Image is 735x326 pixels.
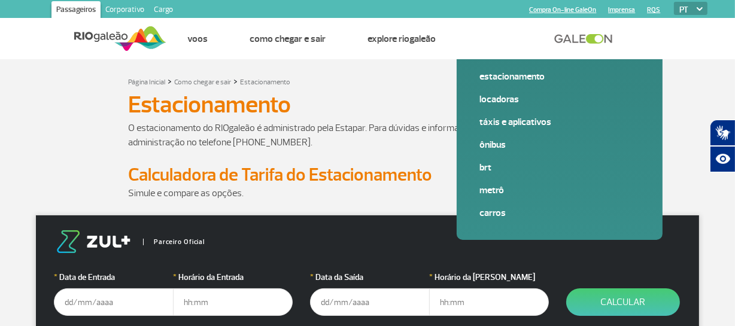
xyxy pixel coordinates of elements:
input: hh:mm [429,288,549,316]
a: Cargo [149,1,178,20]
input: dd/mm/aaaa [310,288,430,316]
button: Abrir recursos assistivos. [710,146,735,172]
a: Imprensa [608,6,635,14]
a: RQS [647,6,660,14]
label: Data de Entrada [54,271,174,284]
a: BRT [479,161,640,174]
input: dd/mm/aaaa [54,288,174,316]
a: Como chegar e sair [250,33,326,45]
a: Táxis e aplicativos [479,115,640,129]
a: Explore RIOgaleão [367,33,436,45]
p: O estacionamento do RIOgaleão é administrado pela Estapar. Para dúvidas e informações, entre em c... [128,121,607,150]
a: Voos [187,33,208,45]
a: Ônibus [479,138,640,151]
a: Passageiros [51,1,101,20]
a: Carros [479,206,640,220]
a: Como chegar e sair [174,78,231,87]
p: Simule e compare as opções. [128,186,607,200]
button: Calcular [566,288,680,316]
a: Metrô [479,184,640,197]
h1: Estacionamento [128,95,607,115]
div: Plugin de acessibilidade da Hand Talk. [710,120,735,172]
button: Abrir tradutor de língua de sinais. [710,120,735,146]
label: Data da Saída [310,271,430,284]
a: Locadoras [479,93,640,106]
a: Página Inicial [128,78,165,87]
a: Estacionamento [240,78,290,87]
span: Parceiro Oficial [143,239,205,245]
a: Corporativo [101,1,149,20]
label: Horário da [PERSON_NAME] [429,271,549,284]
h2: Calculadora de Tarifa do Estacionamento [128,164,607,186]
a: Atendimento [478,33,527,45]
a: Estacionamento [479,70,640,83]
a: Compra On-line GaleOn [529,6,596,14]
a: > [233,74,238,88]
a: > [168,74,172,88]
img: logo-zul.png [54,230,133,253]
label: Horário da Entrada [173,271,293,284]
input: hh:mm [173,288,293,316]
